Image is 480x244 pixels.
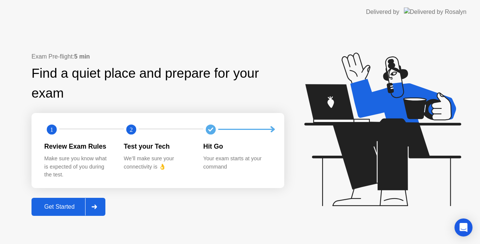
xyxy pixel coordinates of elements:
[404,8,466,16] img: Delivered by Rosalyn
[34,203,85,210] div: Get Started
[203,142,271,151] div: Hit Go
[454,218,472,236] div: Open Intercom Messenger
[74,53,90,60] b: 5 min
[50,126,53,133] text: 1
[130,126,133,133] text: 2
[203,155,271,171] div: Your exam starts at your command
[124,142,191,151] div: Test your Tech
[31,198,105,216] button: Get Started
[31,52,284,61] div: Exam Pre-flight:
[124,155,191,171] div: We’ll make sure your connectivity is 👌
[366,8,399,17] div: Delivered by
[44,142,112,151] div: Review Exam Rules
[44,155,112,179] div: Make sure you know what is expected of you during the test.
[31,63,284,103] div: Find a quiet place and prepare for your exam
